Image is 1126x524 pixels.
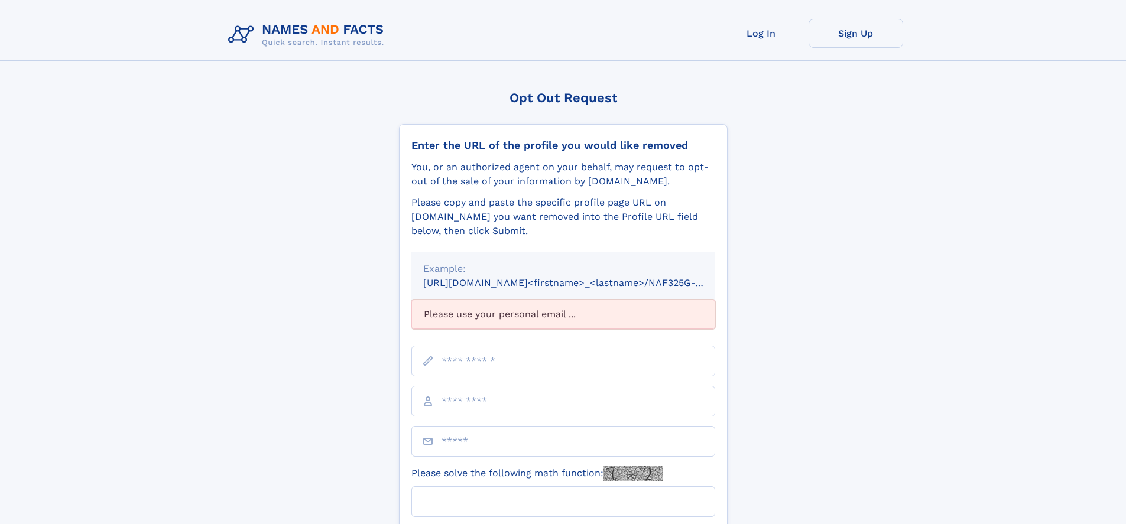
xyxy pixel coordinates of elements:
div: Please use your personal email ... [411,300,715,329]
div: Enter the URL of the profile you would like removed [411,139,715,152]
small: [URL][DOMAIN_NAME]<firstname>_<lastname>/NAF325G-xxxxxxxx [423,277,738,288]
div: Please copy and paste the specific profile page URL on [DOMAIN_NAME] you want removed into the Pr... [411,196,715,238]
div: Example: [423,262,703,276]
a: Log In [714,19,809,48]
a: Sign Up [809,19,903,48]
div: Opt Out Request [399,90,728,105]
img: Logo Names and Facts [223,19,394,51]
div: You, or an authorized agent on your behalf, may request to opt-out of the sale of your informatio... [411,160,715,188]
label: Please solve the following math function: [411,466,663,481]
